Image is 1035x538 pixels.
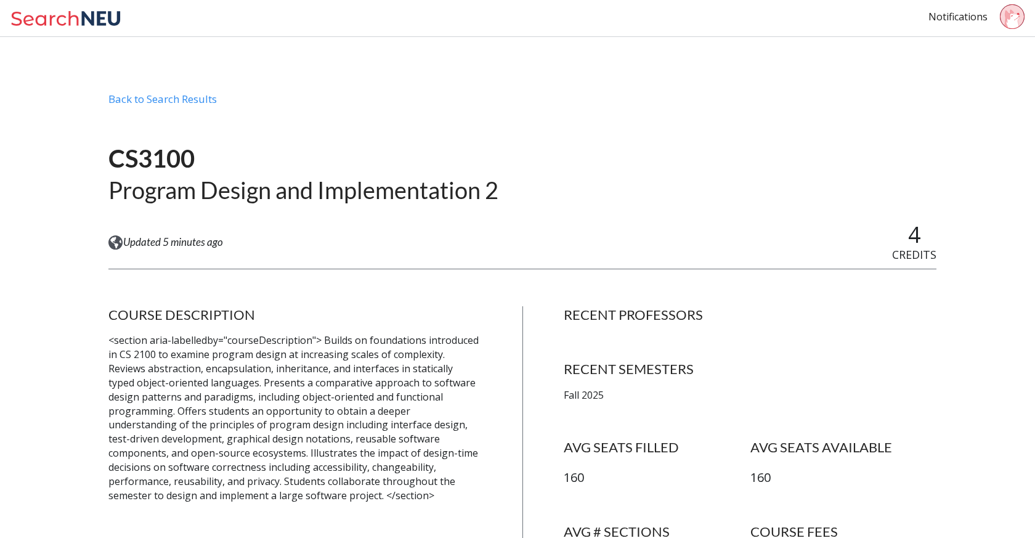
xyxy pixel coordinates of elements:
[108,333,481,502] p: <section aria-labelledby="courseDescription"> Builds on foundations introduced in CS 2100 to exam...
[108,175,498,205] h2: Program Design and Implementation 2
[928,10,988,23] a: Notifications
[108,143,498,174] h1: CS3100
[908,219,921,250] span: 4
[108,92,936,116] div: Back to Search Results
[564,361,936,378] h4: RECENT SEMESTERS
[564,388,936,402] p: Fall 2025
[564,439,750,456] h4: AVG SEATS FILLED
[123,235,223,249] span: Updated 5 minutes ago
[108,306,481,324] h4: COURSE DESCRIPTION
[750,469,936,487] p: 160
[564,306,936,324] h4: RECENT PROFESSORS
[750,439,936,456] h4: AVG SEATS AVAILABLE
[892,247,936,262] span: CREDITS
[564,469,750,487] p: 160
